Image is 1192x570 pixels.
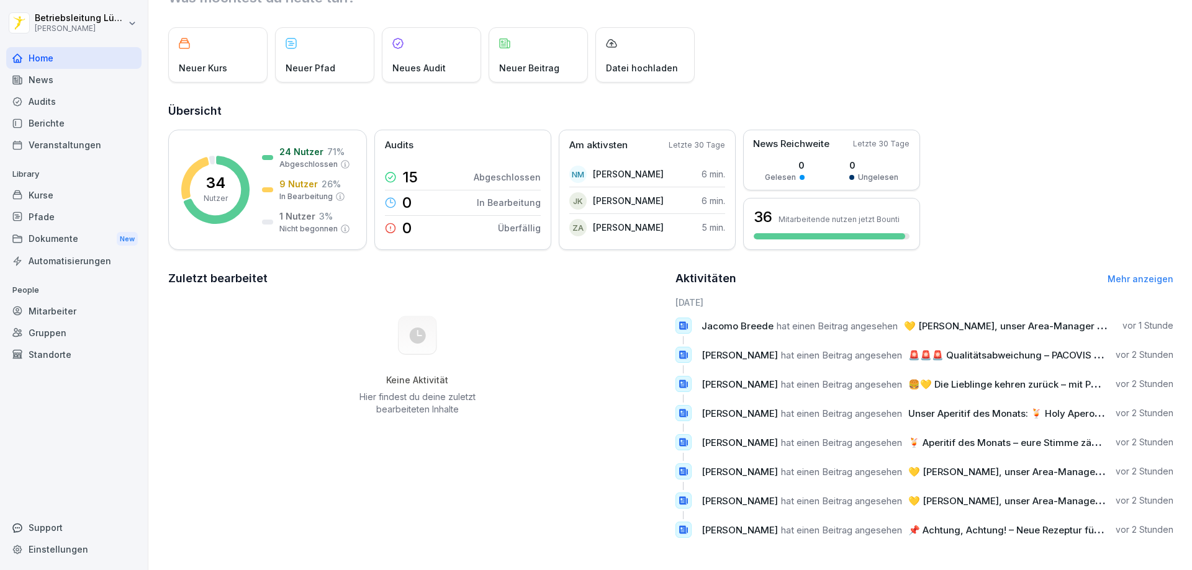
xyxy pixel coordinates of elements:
[569,166,587,183] div: NM
[6,538,142,560] a: Einstellungen
[499,61,559,74] p: Neuer Beitrag
[702,378,778,390] span: [PERSON_NAME]
[702,194,725,207] p: 6 min.
[1116,494,1173,507] p: vor 2 Stunden
[702,221,725,234] p: 5 min.
[279,223,338,234] p: Nicht begonnen
[593,221,664,234] p: [PERSON_NAME]
[279,145,323,158] p: 24 Nutzer
[477,196,541,209] p: In Bearbeitung
[702,524,778,536] span: [PERSON_NAME]
[322,177,341,190] p: 26 %
[753,137,829,151] p: News Reichweite
[781,378,902,390] span: hat einen Beitrag angesehen
[6,164,142,184] p: Library
[474,171,541,184] p: Abgeschlossen
[35,13,125,24] p: Betriebsleitung Lübeck Holstentor
[6,91,142,112] a: Audits
[1116,436,1173,448] p: vor 2 Stunden
[354,375,480,386] h5: Keine Aktivität
[702,167,725,180] p: 6 min.
[279,159,338,170] p: Abgeschlossen
[1116,378,1173,390] p: vor 2 Stunden
[702,495,778,507] span: [PERSON_NAME]
[675,296,1174,309] h6: [DATE]
[6,300,142,322] a: Mitarbeiter
[569,138,628,153] p: Am aktivsten
[319,210,333,223] p: 3 %
[781,495,902,507] span: hat einen Beitrag angesehen
[168,102,1173,120] h2: Übersicht
[606,61,678,74] p: Datei hochladen
[6,517,142,538] div: Support
[702,320,774,332] span: Jacomo Breede
[385,138,413,153] p: Audits
[765,172,796,183] p: Gelesen
[781,407,902,419] span: hat einen Beitrag angesehen
[569,192,587,210] div: JK
[1122,319,1173,332] p: vor 1 Stunde
[1108,274,1173,284] a: Mehr anzeigen
[204,193,228,204] p: Nutzer
[781,466,902,478] span: hat einen Beitrag angesehen
[675,270,736,287] h2: Aktivitäten
[279,210,315,223] p: 1 Nutzer
[279,177,318,190] p: 9 Nutzer
[6,112,142,134] a: Berichte
[6,322,142,344] a: Gruppen
[402,195,412,210] p: 0
[498,221,541,234] p: Überfällig
[6,47,142,69] div: Home
[702,407,778,419] span: [PERSON_NAME]
[6,250,142,272] a: Automatisierungen
[702,466,778,478] span: [PERSON_NAME]
[779,215,900,224] p: Mitarbeitende nutzen jetzt Bounti
[781,524,902,536] span: hat einen Beitrag angesehen
[6,344,142,365] a: Standorte
[777,320,898,332] span: hat einen Beitrag angesehen
[781,437,902,448] span: hat einen Beitrag angesehen
[117,232,138,246] div: New
[6,280,142,300] p: People
[765,159,805,172] p: 0
[6,228,142,251] a: DokumenteNew
[1116,465,1173,478] p: vor 2 Stunden
[6,206,142,228] a: Pfade
[849,159,898,172] p: 0
[781,349,902,361] span: hat einen Beitrag angesehen
[1116,349,1173,361] p: vor 2 Stunden
[279,191,333,202] p: In Bearbeitung
[702,437,778,448] span: [PERSON_NAME]
[858,172,898,183] p: Ungelesen
[354,391,480,416] p: Hier findest du deine zuletzt bearbeiteten Inhalte
[402,221,412,236] p: 0
[6,69,142,91] a: News
[593,167,664,180] p: [PERSON_NAME]
[327,145,345,158] p: 71 %
[569,219,587,236] div: ZA
[1116,523,1173,536] p: vor 2 Stunden
[35,24,125,33] p: [PERSON_NAME]
[168,270,667,287] h2: Zuletzt bearbeitet
[702,349,778,361] span: [PERSON_NAME]
[6,184,142,206] a: Kurse
[6,228,142,251] div: Dokumente
[286,61,335,74] p: Neuer Pfad
[402,170,418,185] p: 15
[6,134,142,156] a: Veranstaltungen
[593,194,664,207] p: [PERSON_NAME]
[853,138,910,149] p: Letzte 30 Tage
[179,61,227,74] p: Neuer Kurs
[392,61,446,74] p: Neues Audit
[206,176,225,190] p: 34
